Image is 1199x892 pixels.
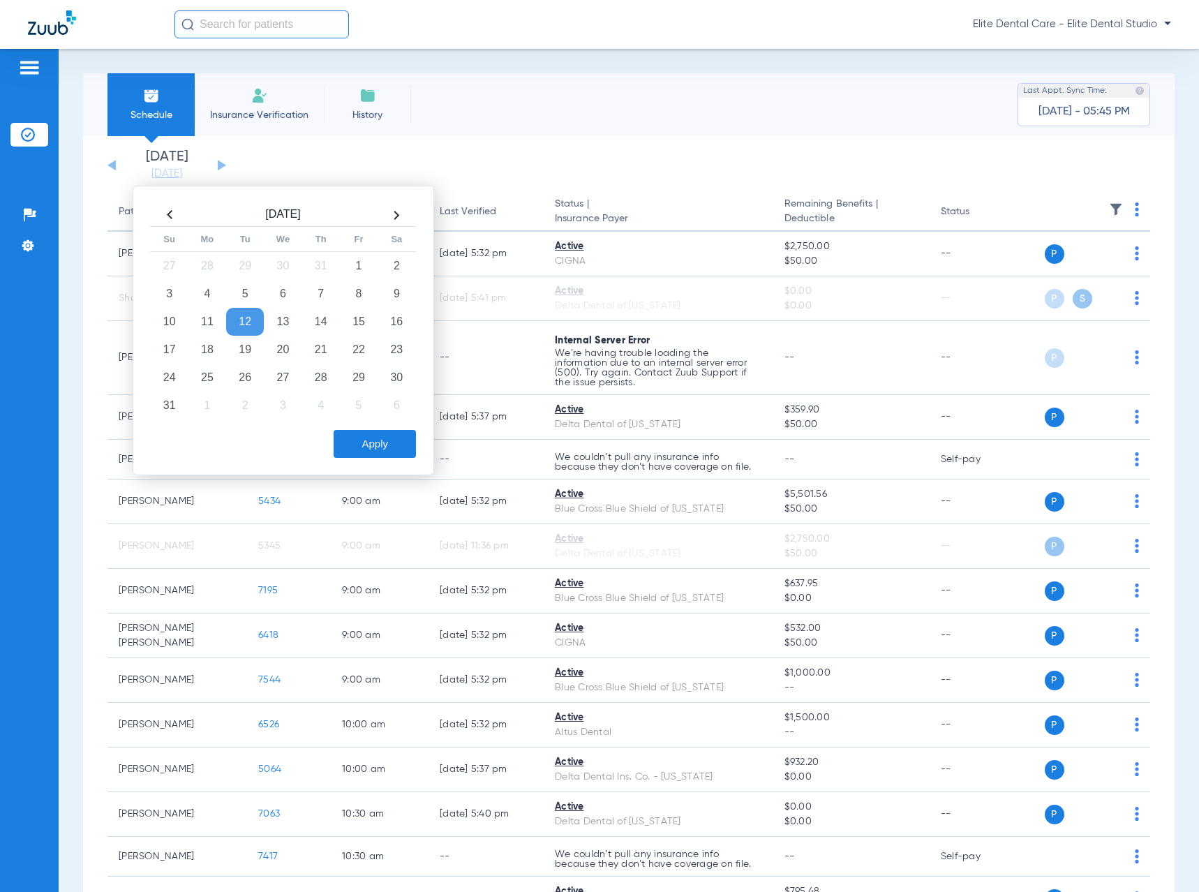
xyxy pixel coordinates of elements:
th: Status [930,193,1024,232]
img: group-dot-blue.svg [1135,494,1139,508]
td: [PERSON_NAME] [107,792,247,837]
td: 9:00 AM [331,569,429,614]
img: Zuub Logo [28,10,76,35]
span: P [1045,626,1064,646]
span: 5064 [258,764,281,774]
div: Active [555,284,762,299]
div: CIGNA [555,254,762,269]
div: Delta Dental Ins. Co. - [US_STATE] [555,770,762,785]
span: P [1045,492,1064,512]
td: Self-pay [930,837,1024,877]
div: Patient Name [119,205,180,219]
div: Active [555,577,762,591]
td: -- [930,614,1024,658]
td: -- [930,276,1024,321]
span: $1,000.00 [784,666,918,681]
div: Active [555,755,762,770]
span: $50.00 [784,502,918,516]
input: Search for patients [174,10,349,38]
li: [DATE] [125,150,209,181]
img: group-dot-blue.svg [1135,291,1139,305]
span: 7063 [258,809,280,819]
td: 9:00 AM [331,658,429,703]
td: -- [429,440,544,480]
span: P [1045,348,1064,368]
div: Active [555,239,762,254]
div: CIGNA [555,636,762,651]
td: [DATE] 5:32 PM [429,658,544,703]
span: $0.00 [784,800,918,815]
a: [DATE] [125,167,209,181]
img: group-dot-blue.svg [1135,583,1139,597]
img: group-dot-blue.svg [1135,673,1139,687]
iframe: Chat Widget [1129,825,1199,892]
span: $50.00 [784,417,918,432]
span: 7417 [258,852,278,861]
img: History [359,87,376,104]
th: Remaining Benefits | [773,193,930,232]
td: [PERSON_NAME] [107,524,247,569]
td: Self-pay [930,440,1024,480]
span: 7195 [258,586,278,595]
div: Active [555,800,762,815]
td: [PERSON_NAME] [PERSON_NAME] [107,614,247,658]
span: P [1045,408,1064,427]
div: Blue Cross Blue Shield of [US_STATE] [555,502,762,516]
p: We couldn’t pull any insurance info because they don’t have coverage on file. [555,849,762,869]
div: Active [555,711,762,725]
span: P [1045,244,1064,264]
img: Schedule [143,87,160,104]
td: [DATE] 5:40 PM [429,792,544,837]
span: [DATE] - 05:45 PM [1038,105,1130,119]
td: -- [930,524,1024,569]
span: Insurance Verification [205,108,313,122]
span: $932.20 [784,755,918,770]
span: -- [784,352,795,362]
span: -- [784,725,918,740]
span: $50.00 [784,636,918,651]
span: P [1045,289,1064,309]
img: group-dot-blue.svg [1135,202,1139,216]
td: 10:30 AM [331,837,429,877]
img: group-dot-blue.svg [1135,452,1139,466]
img: group-dot-blue.svg [1135,246,1139,260]
td: -- [930,321,1024,395]
div: Blue Cross Blue Shield of [US_STATE] [555,681,762,695]
span: $50.00 [784,254,918,269]
span: $0.00 [784,770,918,785]
span: $5,501.56 [784,487,918,502]
td: 10:00 AM [331,703,429,748]
span: $1,500.00 [784,711,918,725]
img: Search Icon [181,18,194,31]
img: hamburger-icon [18,59,40,76]
div: Delta Dental of [US_STATE] [555,815,762,829]
img: filter.svg [1109,202,1123,216]
span: P [1045,760,1064,780]
span: $50.00 [784,547,918,561]
td: [PERSON_NAME] [107,703,247,748]
span: 7544 [258,675,281,685]
div: Active [555,532,762,547]
span: Elite Dental Care - Elite Dental Studio [973,17,1171,31]
p: We couldn’t pull any insurance info because they don’t have coverage on file. [555,452,762,472]
td: 9:00 AM [331,614,429,658]
span: Deductible [784,211,918,226]
span: 6418 [258,630,278,640]
span: -- [784,852,795,861]
img: group-dot-blue.svg [1135,539,1139,553]
td: 10:00 AM [331,748,429,792]
div: Active [555,666,762,681]
td: [DATE] 5:32 PM [429,703,544,748]
span: P [1045,671,1064,690]
td: [PERSON_NAME] [107,837,247,877]
img: last sync help info [1135,86,1145,96]
span: P [1045,537,1064,556]
span: P [1045,715,1064,735]
div: Last Verified [440,205,533,219]
span: 5434 [258,496,281,506]
span: Internal Server Error [555,336,650,345]
span: -- [784,454,795,464]
span: -- [784,681,918,695]
td: [DATE] 5:41 PM [429,276,544,321]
